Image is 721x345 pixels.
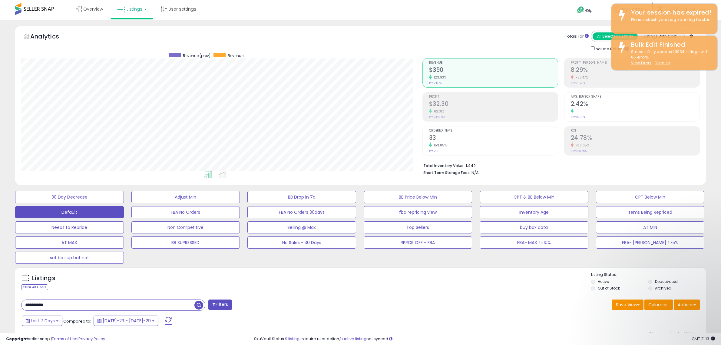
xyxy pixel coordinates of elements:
[627,40,713,49] div: Bulk Edit Finished
[593,32,638,40] button: All Selected Listings
[631,60,652,65] a: View Errors
[429,129,558,132] span: Ordered Items
[22,316,62,326] button: Last 7 Days
[15,221,124,233] button: Needs to Reprice
[364,236,472,249] button: RPRCR OFF - FBA
[31,318,55,324] span: Last 7 Days
[571,61,700,65] span: Profit [PERSON_NAME]
[15,206,124,218] button: Default
[423,170,471,175] b: Short Term Storage Fees:
[429,115,445,119] small: Prev: $19.90
[247,206,356,218] button: FBA No Orders 30days
[591,272,706,278] p: Listing States:
[429,134,558,142] h2: 33
[574,143,590,148] small: -36.05%
[94,316,158,326] button: [DATE]-23 - [DATE]-29
[285,336,302,342] a: 9 listings
[364,191,472,203] button: BB Price Below Min
[83,6,103,12] span: Overview
[247,221,356,233] button: Selling @ Max
[52,336,78,342] a: Terms of Use
[596,191,705,203] button: CPT Below Min
[429,149,438,153] small: Prev: 13
[586,45,636,52] div: Include Returns
[572,2,604,20] a: Help
[21,284,48,290] div: Clear All Filters
[247,191,356,203] button: BB Drop in 7d
[247,236,356,249] button: No Sales - 30 Days
[584,8,593,13] span: Help
[32,274,55,283] h5: Listings
[432,109,445,114] small: 62.31%
[598,286,620,291] label: Out of Stock
[254,336,715,342] div: SkuVault Status: require user action, not synced.
[655,279,678,284] label: Deactivated
[15,191,124,203] button: 30 Day Decrease
[480,221,588,233] button: buy box data
[228,53,243,58] span: Revenue
[131,191,240,203] button: Adjust Min
[30,32,71,42] h5: Analytics
[15,252,124,264] button: set bb sup but not
[480,236,588,249] button: FBA- MAX <=10%
[429,100,558,109] h2: $32.30
[574,75,588,80] small: -27.47%
[565,34,589,39] div: Totals For
[571,149,587,153] small: Prev: 38.75%
[423,162,695,169] li: $442
[571,95,700,99] span: Avg. Buybox Share
[627,17,713,23] div: Please refresh your page and log back in
[63,318,91,324] span: Compared to:
[78,336,105,342] a: Privacy Policy
[103,318,151,324] span: [DATE]-23 - [DATE]-29
[429,95,558,99] span: Profit
[432,75,447,80] small: 123.93%
[183,53,210,58] span: Revenue (prev)
[627,8,713,17] div: Your session has expired!
[364,221,472,233] button: Top Sellers
[6,336,28,342] strong: Copyright
[423,163,465,168] b: Total Inventory Value:
[596,206,705,218] button: Items Being Repriced
[131,206,240,218] button: FBA No Orders
[127,6,142,12] span: Listings
[480,191,588,203] button: CPT & BB Below Min
[429,81,442,85] small: Prev: $174
[655,286,671,291] label: Archived
[208,300,232,310] button: Filters
[577,6,584,14] i: Get Help
[571,115,585,119] small: Prev: 0.00%
[429,61,558,65] span: Revenue
[571,134,700,142] h2: 24.78%
[131,236,240,249] button: BB SUPRESSED
[655,60,670,65] u: Dismiss
[364,206,472,218] button: fba repricing view
[15,236,124,249] button: AT MAX
[471,170,479,176] span: N/A
[571,129,700,132] span: ROI
[432,143,447,148] small: 153.85%
[571,100,700,109] h2: 2.42%
[340,336,366,342] a: 1 active listing
[131,221,240,233] button: Non Competitive
[6,336,105,342] div: seller snap | |
[480,206,588,218] button: Inventory Age
[596,221,705,233] button: AT MIN
[571,81,585,85] small: Prev: 11.43%
[571,66,700,75] h2: 8.29%
[429,66,558,75] h2: $390
[598,279,609,284] label: Active
[627,49,713,66] div: Successfully updated 3934 listings with 85 errors.
[596,236,705,249] button: FBA- [PERSON_NAME] >75%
